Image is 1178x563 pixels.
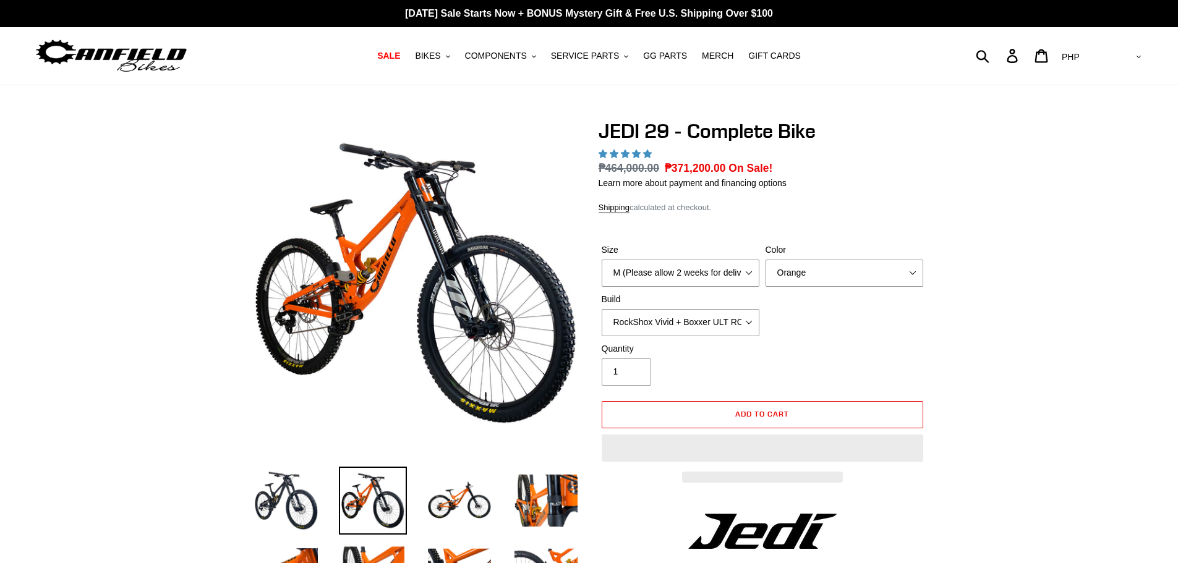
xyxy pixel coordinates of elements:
[371,48,406,64] a: SALE
[459,48,542,64] button: COMPONENTS
[255,122,578,444] img: JEDI 29 - Complete Bike
[602,342,759,355] label: Quantity
[599,178,787,188] a: Learn more about payment and financing options
[748,51,801,61] span: GIFT CARDS
[415,51,440,61] span: BIKES
[643,51,687,61] span: GG PARTS
[545,48,634,64] button: SERVICE PARTS
[688,514,837,549] img: Jedi Logo
[735,409,789,418] span: Add to cart
[696,48,740,64] a: MERCH
[377,51,400,61] span: SALE
[637,48,693,64] a: GG PARTS
[465,51,527,61] span: COMPONENTS
[409,48,456,64] button: BIKES
[599,149,654,159] span: 5.00 stars
[665,162,726,174] span: ₱371,200.00
[602,293,759,306] label: Build
[512,467,580,535] img: Load image into Gallery viewer, JEDI 29 - Complete Bike
[425,467,493,535] img: Load image into Gallery viewer, JEDI 29 - Complete Bike
[728,160,772,176] span: On Sale!
[34,36,189,75] img: Canfield Bikes
[599,119,926,143] h1: JEDI 29 - Complete Bike
[742,48,807,64] a: GIFT CARDS
[599,203,630,213] a: Shipping
[983,42,1014,69] input: Search
[339,467,407,535] img: Load image into Gallery viewer, JEDI 29 - Complete Bike
[602,401,923,428] button: Add to cart
[602,243,759,256] label: Size
[551,51,619,61] span: SERVICE PARTS
[702,51,733,61] span: MERCH
[599,201,926,214] div: calculated at checkout.
[599,162,660,174] s: ₱464,000.00
[252,467,320,535] img: Load image into Gallery viewer, JEDI 29 - Complete Bike
[766,243,923,256] label: Color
